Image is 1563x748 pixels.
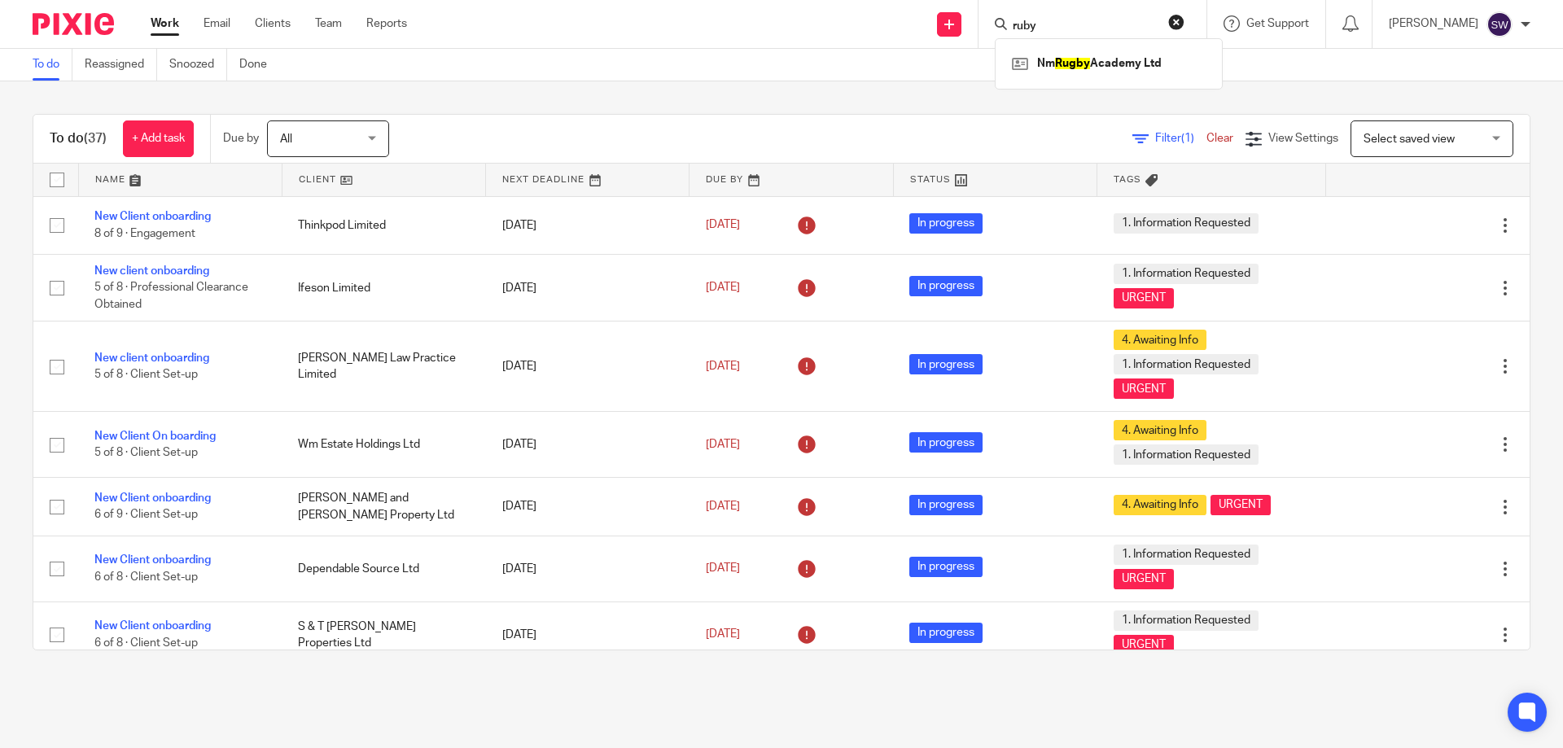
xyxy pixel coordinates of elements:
[706,282,740,293] span: [DATE]
[1114,635,1174,655] span: URGENT
[282,322,485,412] td: [PERSON_NAME] Law Practice Limited
[706,439,740,450] span: [DATE]
[1114,175,1141,184] span: Tags
[1268,133,1338,144] span: View Settings
[1181,133,1194,144] span: (1)
[94,282,248,311] span: 5 of 8 · Professional Clearance Obtained
[1114,264,1259,284] span: 1. Information Requested
[706,629,740,641] span: [DATE]
[94,620,211,632] a: New Client onboarding
[94,571,198,583] span: 6 of 8 · Client Set-up
[1211,495,1271,515] span: URGENT
[280,133,292,145] span: All
[486,412,690,478] td: [DATE]
[1246,18,1309,29] span: Get Support
[1114,378,1174,399] span: URGENT
[1114,213,1259,234] span: 1. Information Requested
[909,213,983,234] span: In progress
[1114,569,1174,589] span: URGENT
[1114,495,1206,515] span: 4. Awaiting Info
[282,412,485,478] td: Wm Estate Holdings Ltd
[1114,288,1174,308] span: URGENT
[204,15,230,32] a: Email
[1168,14,1184,30] button: Clear
[909,354,983,374] span: In progress
[33,13,114,35] img: Pixie
[1114,330,1206,350] span: 4. Awaiting Info
[486,601,690,667] td: [DATE]
[706,220,740,231] span: [DATE]
[706,563,740,575] span: [DATE]
[85,49,157,81] a: Reassigned
[282,601,485,667] td: S & T [PERSON_NAME] Properties Ltd
[1389,15,1478,32] p: [PERSON_NAME]
[909,495,983,515] span: In progress
[486,322,690,412] td: [DATE]
[909,557,983,577] span: In progress
[94,492,211,504] a: New Client onboarding
[1114,420,1206,440] span: 4. Awaiting Info
[706,501,740,512] span: [DATE]
[282,196,485,254] td: Thinkpod Limited
[1364,133,1455,145] span: Select saved view
[223,130,259,147] p: Due by
[909,623,983,643] span: In progress
[1114,354,1259,374] span: 1. Information Requested
[33,49,72,81] a: To do
[706,361,740,372] span: [DATE]
[1155,133,1206,144] span: Filter
[282,254,485,321] td: Ifeson Limited
[84,132,107,145] span: (37)
[94,637,198,649] span: 6 of 8 · Client Set-up
[486,536,690,601] td: [DATE]
[1486,11,1513,37] img: svg%3E
[486,254,690,321] td: [DATE]
[486,478,690,536] td: [DATE]
[94,448,198,459] span: 5 of 8 · Client Set-up
[94,510,198,521] span: 6 of 9 · Client Set-up
[282,478,485,536] td: [PERSON_NAME] and [PERSON_NAME] Property Ltd
[94,211,211,222] a: New Client onboarding
[94,370,198,381] span: 5 of 8 · Client Set-up
[315,15,342,32] a: Team
[1114,444,1259,465] span: 1. Information Requested
[94,554,211,566] a: New Client onboarding
[909,432,983,453] span: In progress
[1011,20,1158,34] input: Search
[94,352,209,364] a: New client onboarding
[1114,545,1259,565] span: 1. Information Requested
[486,196,690,254] td: [DATE]
[94,265,209,277] a: New client onboarding
[239,49,279,81] a: Done
[1206,133,1233,144] a: Clear
[282,536,485,601] td: Dependable Source Ltd
[1114,610,1259,631] span: 1. Information Requested
[169,49,227,81] a: Snoozed
[94,431,216,442] a: New Client On boarding
[909,276,983,296] span: In progress
[123,120,194,157] a: + Add task
[50,130,107,147] h1: To do
[151,15,179,32] a: Work
[366,15,407,32] a: Reports
[94,228,195,239] span: 8 of 9 · Engagement
[255,15,291,32] a: Clients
